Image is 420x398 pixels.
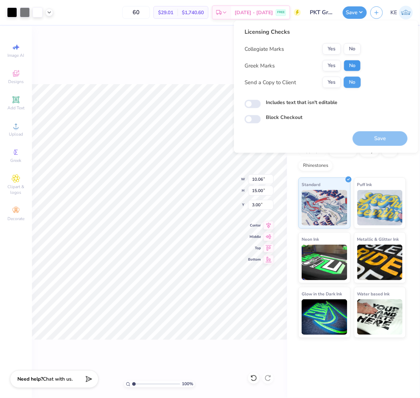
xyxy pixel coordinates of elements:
[323,60,341,71] button: Yes
[235,9,273,16] span: [DATE] - [DATE]
[245,62,275,70] div: Greek Marks
[43,376,73,383] span: Chat with us.
[399,6,413,20] img: Kent Everic Delos Santos
[248,223,261,228] span: Center
[11,158,22,163] span: Greek
[9,131,23,137] span: Upload
[7,216,24,222] span: Decorate
[182,381,193,387] span: 100 %
[158,9,173,16] span: $29.01
[298,160,333,171] div: Rhinestones
[248,234,261,239] span: Middle
[266,99,337,106] label: Includes text that isn't editable
[245,78,296,87] div: Send a Copy to Client
[277,10,285,15] span: FREE
[304,5,339,20] input: Untitled Design
[302,290,342,298] span: Glow in the Dark Ink
[357,290,390,298] span: Water based Ink
[391,9,397,17] span: KE
[4,184,28,195] span: Clipart & logos
[245,45,284,53] div: Collegiate Marks
[17,376,43,383] strong: Need help?
[357,245,403,280] img: Metallic & Glitter Ink
[8,79,24,84] span: Designs
[323,77,341,88] button: Yes
[122,6,150,19] input: – –
[8,53,24,58] span: Image AI
[302,245,347,280] img: Neon Ink
[344,60,361,71] button: No
[357,299,403,335] img: Water based Ink
[7,105,24,111] span: Add Text
[357,235,399,243] span: Metallic & Glitter Ink
[302,181,320,188] span: Standard
[357,181,372,188] span: Puff Ink
[357,190,403,225] img: Puff Ink
[248,246,261,251] span: Top
[343,6,367,19] button: Save
[182,9,204,16] span: $1,740.60
[323,43,341,55] button: Yes
[266,114,302,121] label: Block Checkout
[344,43,361,55] button: No
[248,257,261,262] span: Bottom
[245,28,361,36] div: Licensing Checks
[302,235,319,243] span: Neon Ink
[302,190,347,225] img: Standard
[344,77,361,88] button: No
[302,299,347,335] img: Glow in the Dark Ink
[391,6,413,20] a: KE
